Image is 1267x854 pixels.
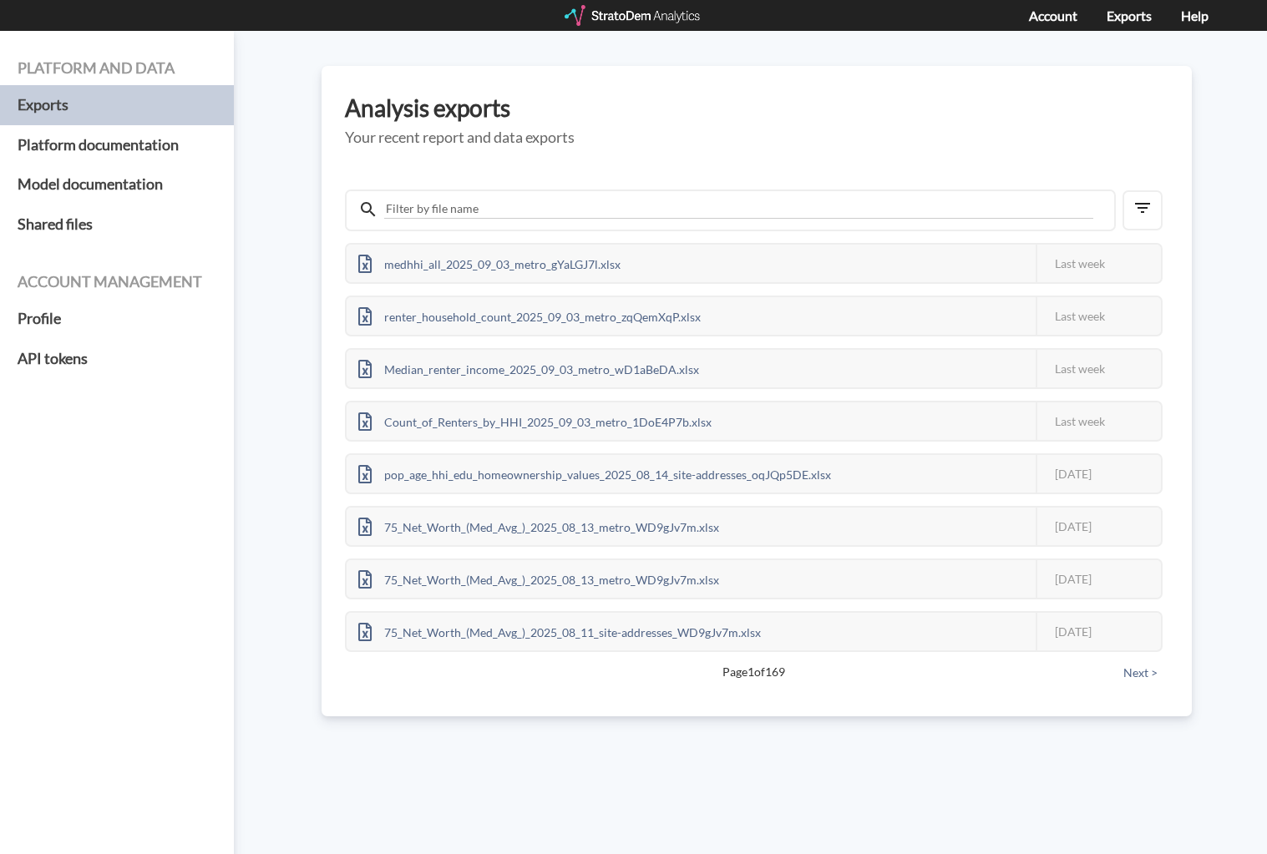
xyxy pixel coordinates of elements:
[345,95,1168,121] h3: Analysis exports
[347,560,731,598] div: 75_Net_Worth_(Med_Avg_)_2025_08_13_metro_WD9gJv7m.xlsx
[1036,402,1161,440] div: Last week
[18,299,216,339] a: Profile
[347,307,712,321] a: renter_household_count_2025_09_03_metro_zqQemXqP.xlsx
[18,339,216,379] a: API tokens
[18,60,216,77] h4: Platform and data
[18,164,216,205] a: Model documentation
[345,129,1168,146] h5: Your recent report and data exports
[347,255,632,269] a: medhhi_all_2025_09_03_metro_gYaLGJ7l.xlsx
[1181,8,1209,23] a: Help
[347,360,711,374] a: Median_renter_income_2025_09_03_metro_wD1aBeDA.xlsx
[347,613,773,650] div: 75_Net_Worth_(Med_Avg_)_2025_08_11_site-addresses_WD9gJv7m.xlsx
[18,205,216,245] a: Shared files
[18,125,216,165] a: Platform documentation
[1036,245,1161,282] div: Last week
[1036,350,1161,387] div: Last week
[1036,455,1161,493] div: [DATE]
[347,623,773,637] a: 75_Net_Worth_(Med_Avg_)_2025_08_11_site-addresses_WD9gJv7m.xlsx
[18,274,216,291] h4: Account management
[1107,8,1152,23] a: Exports
[347,402,723,440] div: Count_of_Renters_by_HHI_2025_09_03_metro_1DoE4P7b.xlsx
[347,570,731,584] a: 75_Net_Worth_(Med_Avg_)_2025_08_13_metro_WD9gJv7m.xlsx
[347,350,711,387] div: Median_renter_income_2025_09_03_metro_wD1aBeDA.xlsx
[1029,8,1077,23] a: Account
[347,518,731,532] a: 75_Net_Worth_(Med_Avg_)_2025_08_13_metro_WD9gJv7m.xlsx
[1036,613,1161,650] div: [DATE]
[347,297,712,335] div: renter_household_count_2025_09_03_metro_zqQemXqP.xlsx
[18,85,216,125] a: Exports
[1118,664,1163,682] button: Next >
[347,508,731,545] div: 75_Net_Worth_(Med_Avg_)_2025_08_13_metro_WD9gJv7m.xlsx
[384,200,1093,219] input: Filter by file name
[1036,560,1161,598] div: [DATE]
[347,465,843,479] a: pop_age_hhi_edu_homeownership_values_2025_08_14_site-addresses_oqJQp5DE.xlsx
[1036,508,1161,545] div: [DATE]
[347,455,843,493] div: pop_age_hhi_edu_homeownership_values_2025_08_14_site-addresses_oqJQp5DE.xlsx
[1036,297,1161,335] div: Last week
[347,245,632,282] div: medhhi_all_2025_09_03_metro_gYaLGJ7l.xlsx
[403,664,1104,680] span: Page 1 of 169
[347,412,723,427] a: Count_of_Renters_by_HHI_2025_09_03_metro_1DoE4P7b.xlsx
